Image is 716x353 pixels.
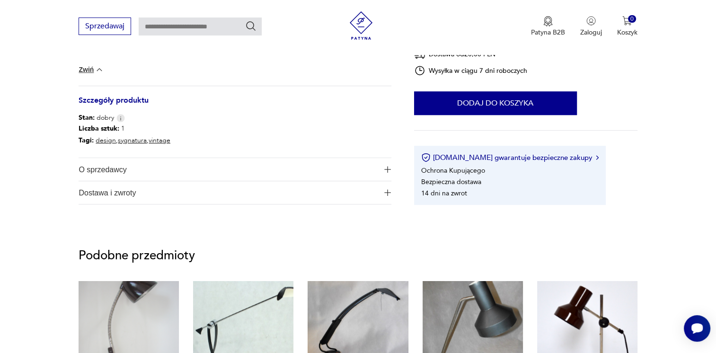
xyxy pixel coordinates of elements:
[79,136,94,145] b: Tagi:
[384,189,391,196] img: Ikona plusa
[245,20,256,32] button: Szukaj
[421,153,431,162] img: Ikona certyfikatu
[580,16,602,37] button: Zaloguj
[414,91,577,115] button: Dodaj do koszyka
[586,16,596,26] img: Ikonka użytkownika
[414,65,528,76] div: Wysyłka w ciągu 7 dni roboczych
[79,134,170,146] p: , ,
[79,158,391,181] button: Ikona plusaO sprzedawcy
[79,124,119,133] b: Liczba sztuk:
[622,16,632,26] img: Ikona koszyka
[79,123,170,134] p: 1
[79,181,378,204] span: Dostawa i zwroty
[628,15,636,23] div: 0
[116,114,125,122] img: Info icon
[596,155,599,160] img: Ikona strzałki w prawo
[421,188,467,197] li: 14 dni na zwrot
[79,158,378,181] span: O sprzedawcy
[79,65,104,74] button: Zwiń
[96,136,116,145] a: design
[531,16,565,37] button: Patyna B2B
[79,181,391,204] button: Ikona plusaDostawa i zwroty
[421,153,599,162] button: [DOMAIN_NAME] gwarantuje bezpieczne zakupy
[79,113,95,122] b: Stan:
[543,16,553,26] img: Ikona medalu
[95,65,104,74] img: chevron down
[580,28,602,37] p: Zaloguj
[531,28,565,37] p: Patyna B2B
[684,315,710,342] iframe: Smartsupp widget button
[347,11,375,40] img: Patyna - sklep z meblami i dekoracjami vintage
[79,24,131,30] a: Sprzedawaj
[79,18,131,35] button: Sprzedawaj
[531,16,565,37] a: Ikona medaluPatyna B2B
[118,136,147,145] a: sygnatura
[421,177,481,186] li: Bezpieczna dostawa
[384,166,391,173] img: Ikona plusa
[617,16,637,37] button: 0Koszyk
[79,97,391,113] h3: Szczegóły produktu
[79,113,114,123] span: dobry
[617,28,637,37] p: Koszyk
[421,166,485,175] li: Ochrona Kupującego
[149,136,170,145] a: vintage
[79,250,637,261] p: Podobne przedmioty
